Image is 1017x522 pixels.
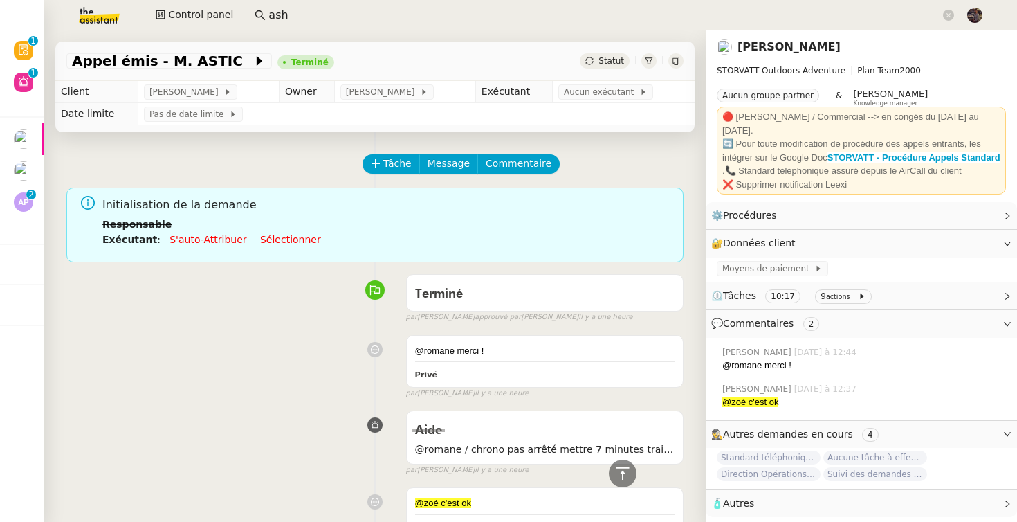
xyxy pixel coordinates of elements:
[706,202,1017,229] div: ⚙️Procédures
[149,85,223,99] span: [PERSON_NAME]
[428,156,470,172] span: Message
[722,178,1000,192] div: ❌ Supprimer notification Leexi
[706,490,1017,517] div: 🧴Autres
[706,310,1017,337] div: 💬Commentaires 2
[30,36,36,48] p: 1
[415,288,463,300] span: Terminé
[853,89,928,107] app-user-label: Knowledge manager
[102,196,672,215] span: Initialisation de la demande
[415,498,471,508] span: @zoé c'est ok
[149,107,229,121] span: Pas de date limite
[415,424,442,437] span: Aide
[102,234,157,245] b: Exécutant
[723,429,853,440] span: Autres demandes en cours
[862,428,879,442] nz-tag: 4
[406,388,529,399] small: [PERSON_NAME]
[279,81,334,103] td: Owner
[717,467,821,481] span: Direction Opérations vous a mentionné sur le ticket [##3284##] STÉ ABES
[711,235,801,251] span: 🔐
[853,100,917,107] span: Knowledge manager
[102,219,172,230] b: Responsable
[706,282,1017,309] div: ⏲️Tâches 10:17 9actions
[415,442,675,458] span: @romane / chrono pas arrêté mettre 7 minutes traitement merci
[722,262,814,276] span: Moyens de paiement
[857,66,899,75] span: Plan Team
[475,388,529,399] span: il y a une heure
[475,312,521,323] span: approuvé par
[711,290,877,301] span: ⏲️
[14,129,33,149] img: users%2FAXgjBsdPtrYuxuZvIJjRexEdqnq2%2Favatar%2F1599931753966.jpeg
[406,312,633,323] small: [PERSON_NAME] [PERSON_NAME]
[268,6,940,25] input: Rechercher
[722,137,1000,164] div: 🔄 Pour toute modification de procédure des appels entrants, les intégrer sur le Google Doc
[737,40,841,53] a: [PERSON_NAME]
[723,237,796,249] span: Données client
[147,6,241,25] button: Control panel
[486,156,551,172] span: Commentaire
[706,230,1017,257] div: 🔐Données client
[717,451,821,465] span: Standard téléphonique - octobre 2025
[722,383,794,395] span: [PERSON_NAME]
[28,36,38,46] nz-badge-sup: 1
[853,89,928,99] span: [PERSON_NAME]
[794,383,859,395] span: [DATE] à 12:37
[598,56,624,66] span: Statut
[169,234,246,245] a: S'auto-attribuer
[72,54,253,68] span: Appel émis - M. ASTIC
[794,346,859,359] span: [DATE] à 12:44
[406,465,418,476] span: par
[475,81,552,103] td: Exécutant
[564,85,639,99] span: Aucun exécutant
[722,397,778,407] span: @zoé c'est ok
[30,68,36,80] p: 1
[723,498,754,509] span: Autres
[706,421,1017,448] div: 🕵️Autres demandes en cours 4
[260,234,321,245] a: Sélectionner
[415,344,675,358] div: @romane merci !
[722,164,1000,178] div: .📞 Standard téléphonique assuré depuis le AirCall du client
[765,289,800,303] nz-tag: 10:17
[406,388,418,399] span: par
[419,154,478,174] button: Message
[157,234,161,245] span: :
[475,465,529,476] span: il y a une heure
[722,110,1000,137] div: 🔴 [PERSON_NAME] / Commercial --> en congés du [DATE] au [DATE].
[823,467,927,481] span: Suivi des demandes / procédures en cours Storvatt - Client [PERSON_NAME] Jeandet
[291,58,329,66] div: Terminé
[722,346,794,359] span: [PERSON_NAME]
[383,156,412,172] span: Tâche
[821,291,826,301] span: 9
[723,290,756,301] span: Tâches
[723,210,777,221] span: Procédures
[717,39,732,55] img: users%2FRcIDm4Xn1TPHYwgLThSv8RQYtaM2%2Favatar%2F95761f7a-40c3-4bb5-878d-fe785e6f95b2
[826,293,850,300] small: actions
[899,66,921,75] span: 2000
[803,317,820,331] nz-tag: 2
[711,318,825,329] span: 💬
[55,81,138,103] td: Client
[55,103,138,125] td: Date limite
[415,370,437,379] b: Privé
[28,68,38,78] nz-badge-sup: 1
[717,89,819,102] nz-tag: Aucun groupe partner
[14,192,33,212] img: svg
[346,85,420,99] span: [PERSON_NAME]
[827,152,1000,163] strong: STORVATT - Procédure Appels Standard
[477,154,560,174] button: Commentaire
[168,7,233,23] span: Control panel
[406,312,418,323] span: par
[578,312,632,323] span: il y a une heure
[967,8,982,23] img: 2af2e8ed-4e7a-4339-b054-92d163d57814
[14,161,33,181] img: users%2FvmnJXRNjGXZGy0gQLmH5CrabyCb2%2Favatar%2F07c9d9ad-5b06-45ca-8944-a3daedea5428
[722,359,1006,372] div: @romane merci !
[717,66,845,75] span: STORVATT Outdoors Adventure
[836,89,842,107] span: &
[28,190,34,202] p: 2
[711,208,783,224] span: ⚙️
[26,190,36,199] nz-badge-sup: 2
[823,451,927,465] span: Aucune tâche à effectuer
[363,154,420,174] button: Tâche
[711,498,754,509] span: 🧴
[711,429,884,440] span: 🕵️
[406,465,529,476] small: [PERSON_NAME]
